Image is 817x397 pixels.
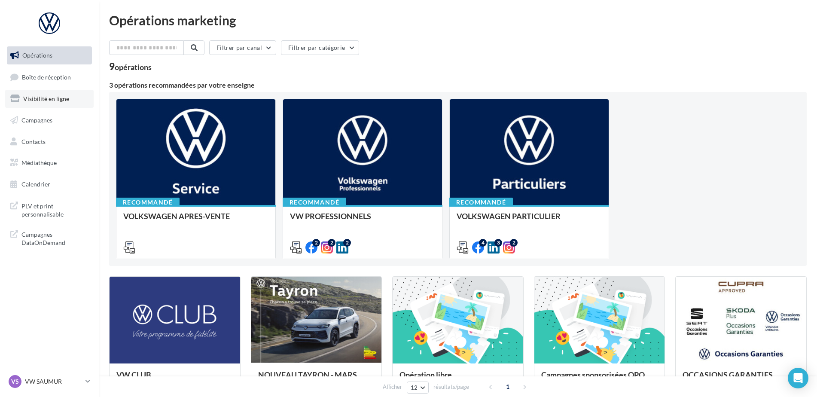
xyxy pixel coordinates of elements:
span: 1 [501,380,515,394]
span: VOLKSWAGEN PARTICULIER [457,211,561,221]
a: Contacts [5,133,94,151]
a: PLV et print personnalisable [5,197,94,222]
a: Boîte de réception [5,68,94,86]
a: Visibilité en ligne [5,90,94,108]
a: Campagnes DataOnDemand [5,225,94,250]
span: VOLKSWAGEN APRES-VENTE [123,211,230,221]
div: Recommandé [283,198,346,207]
div: Recommandé [449,198,513,207]
div: Open Intercom Messenger [788,368,808,388]
div: 2 [510,239,518,247]
span: OCCASIONS GARANTIES [683,370,773,379]
button: 12 [407,382,429,394]
button: Filtrer par canal [209,40,276,55]
span: VS [11,377,19,386]
span: Boîte de réception [22,73,71,80]
div: opérations [115,63,152,71]
span: Visibilité en ligne [23,95,69,102]
div: 4 [479,239,487,247]
span: VW CLUB [116,370,151,379]
span: Campagnes DataOnDemand [21,229,88,247]
div: Opérations marketing [109,14,807,27]
div: 3 [494,239,502,247]
span: Campagnes sponsorisées OPO [541,370,645,379]
div: 9 [109,62,152,71]
span: VW PROFESSIONNELS [290,211,371,221]
a: Médiathèque [5,154,94,172]
span: Opérations [22,52,52,59]
div: 2 [312,239,320,247]
span: Opération libre [399,370,452,379]
div: 3 opérations recommandées par votre enseigne [109,82,807,89]
span: Calendrier [21,180,50,188]
a: Opérations [5,46,94,64]
a: Campagnes [5,111,94,129]
button: Filtrer par catégorie [281,40,359,55]
span: Campagnes [21,116,52,124]
a: Calendrier [5,175,94,193]
span: Contacts [21,137,46,145]
span: PLV et print personnalisable [21,200,88,219]
div: 2 [328,239,335,247]
span: résultats/page [433,383,469,391]
span: Afficher [383,383,402,391]
a: VS VW SAUMUR [7,373,92,390]
p: VW SAUMUR [25,377,82,386]
span: Médiathèque [21,159,57,166]
div: Recommandé [116,198,180,207]
div: 2 [343,239,351,247]
span: 12 [411,384,418,391]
